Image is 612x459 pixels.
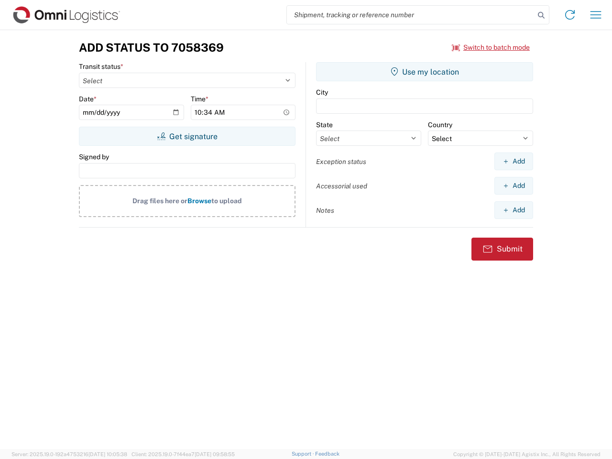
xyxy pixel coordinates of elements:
[316,157,366,166] label: Exception status
[79,153,109,161] label: Signed by
[428,120,452,129] label: Country
[316,62,533,81] button: Use my location
[292,451,316,457] a: Support
[452,40,530,55] button: Switch to batch mode
[316,88,328,97] label: City
[315,451,339,457] a: Feedback
[187,197,211,205] span: Browse
[211,197,242,205] span: to upload
[471,238,533,261] button: Submit
[494,177,533,195] button: Add
[79,95,97,103] label: Date
[88,451,127,457] span: [DATE] 10:05:38
[131,451,235,457] span: Client: 2025.19.0-7f44ea7
[191,95,208,103] label: Time
[132,197,187,205] span: Drag files here or
[316,206,334,215] label: Notes
[316,182,367,190] label: Accessorial used
[453,450,601,459] span: Copyright © [DATE]-[DATE] Agistix Inc., All Rights Reserved
[79,62,123,71] label: Transit status
[11,451,127,457] span: Server: 2025.19.0-192a4753216
[287,6,535,24] input: Shipment, tracking or reference number
[195,451,235,457] span: [DATE] 09:58:55
[79,127,295,146] button: Get signature
[316,120,333,129] label: State
[494,201,533,219] button: Add
[79,41,224,55] h3: Add Status to 7058369
[494,153,533,170] button: Add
